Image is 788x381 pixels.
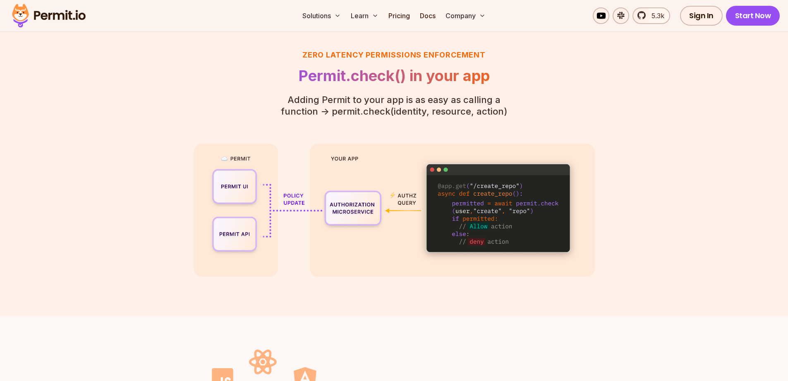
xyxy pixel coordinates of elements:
[647,11,664,21] span: 5.3k
[385,7,413,24] a: Pricing
[726,6,780,26] a: Start Now
[417,7,439,24] a: Docs
[8,2,89,30] img: Permit logo
[442,7,489,24] button: Company
[347,7,382,24] button: Learn
[680,6,723,26] a: Sign In
[632,7,670,24] a: 5.3k
[299,7,344,24] button: Solutions
[268,67,520,84] h2: Permit.check() in your app
[268,94,520,117] p: Adding Permit to your app is as easy as calling a function - > permit.check(identity, resource, a...
[268,49,520,61] h3: Zero latency Permissions enforcement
